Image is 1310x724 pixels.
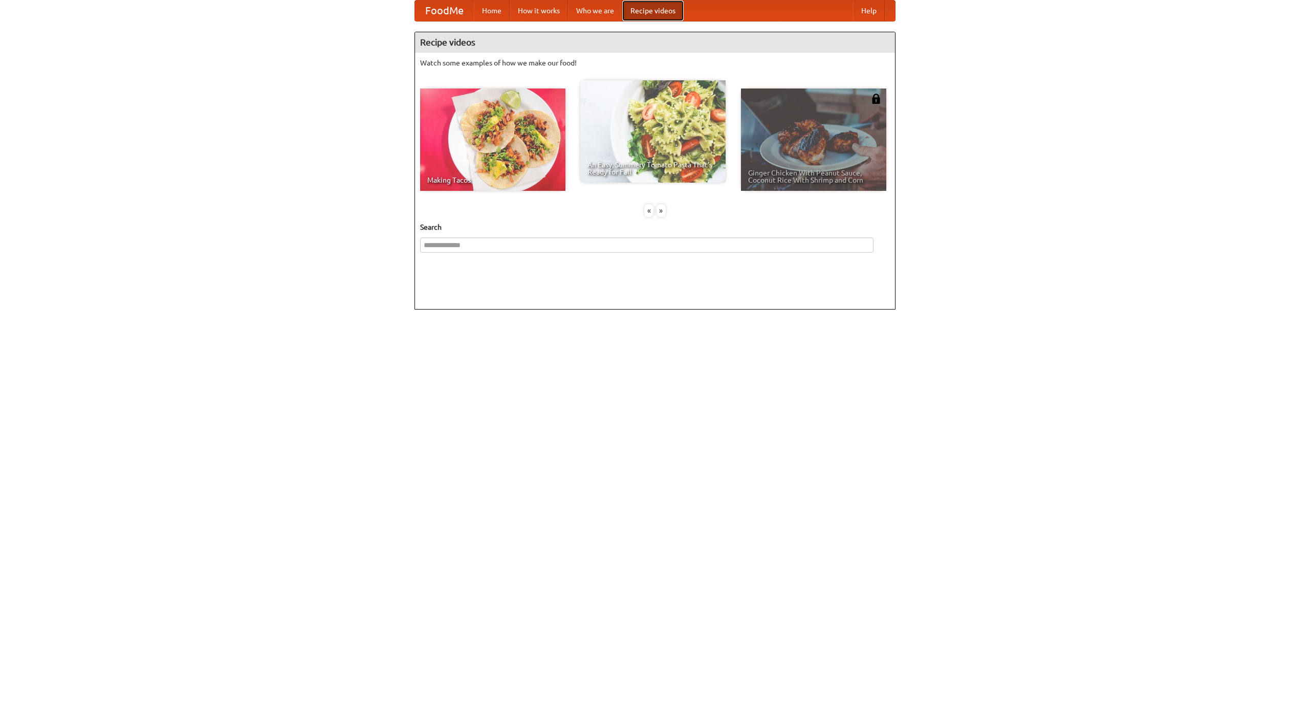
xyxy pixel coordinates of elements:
a: An Easy, Summery Tomato Pasta That's Ready for Fall [580,80,726,183]
div: » [657,204,666,217]
a: Help [853,1,885,21]
p: Watch some examples of how we make our food! [420,58,890,68]
h4: Recipe videos [415,32,895,53]
a: Making Tacos [420,89,565,191]
div: « [644,204,653,217]
a: Home [474,1,510,21]
a: Recipe videos [622,1,684,21]
a: FoodMe [415,1,474,21]
a: How it works [510,1,568,21]
img: 483408.png [871,94,881,104]
span: An Easy, Summery Tomato Pasta That's Ready for Fall [587,161,718,175]
a: Who we are [568,1,622,21]
h5: Search [420,222,890,232]
span: Making Tacos [427,177,558,184]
